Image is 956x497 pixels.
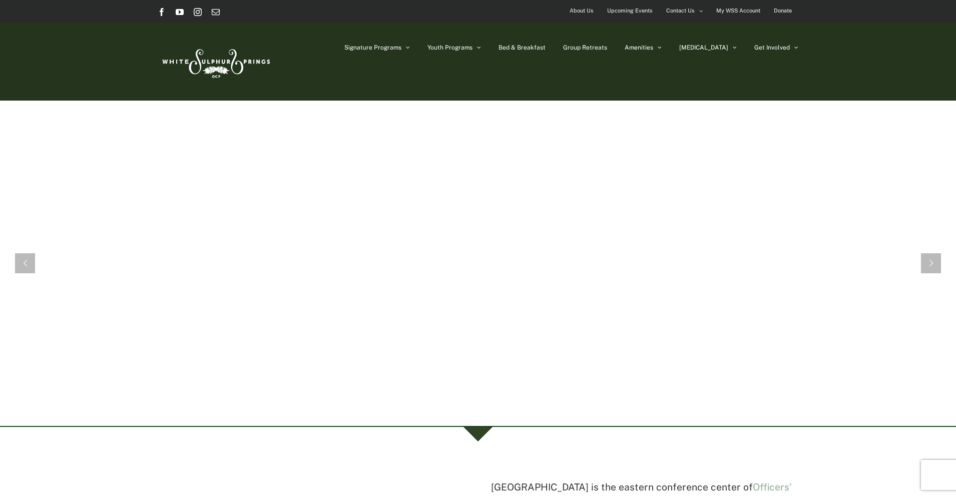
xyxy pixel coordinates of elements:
a: Email [212,8,220,16]
span: [MEDICAL_DATA] [679,45,728,51]
span: About Us [570,4,594,18]
span: Bed & Breakfast [499,45,546,51]
span: Amenities [625,45,653,51]
span: My WSS Account [716,4,760,18]
a: Get Involved [754,23,798,73]
a: Instagram [194,8,202,16]
span: Signature Programs [344,45,401,51]
span: Youth Programs [427,45,472,51]
a: Youth Programs [427,23,481,73]
a: [MEDICAL_DATA] [679,23,737,73]
img: White Sulphur Springs Logo [158,38,273,85]
a: Amenities [625,23,662,73]
span: Group Retreats [563,45,607,51]
nav: Main Menu [344,23,798,73]
a: Bed & Breakfast [499,23,546,73]
span: Upcoming Events [607,4,653,18]
a: Signature Programs [344,23,410,73]
span: Donate [774,4,792,18]
a: Group Retreats [563,23,607,73]
span: Get Involved [754,45,790,51]
a: YouTube [176,8,184,16]
span: Contact Us [666,4,695,18]
a: Facebook [158,8,166,16]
